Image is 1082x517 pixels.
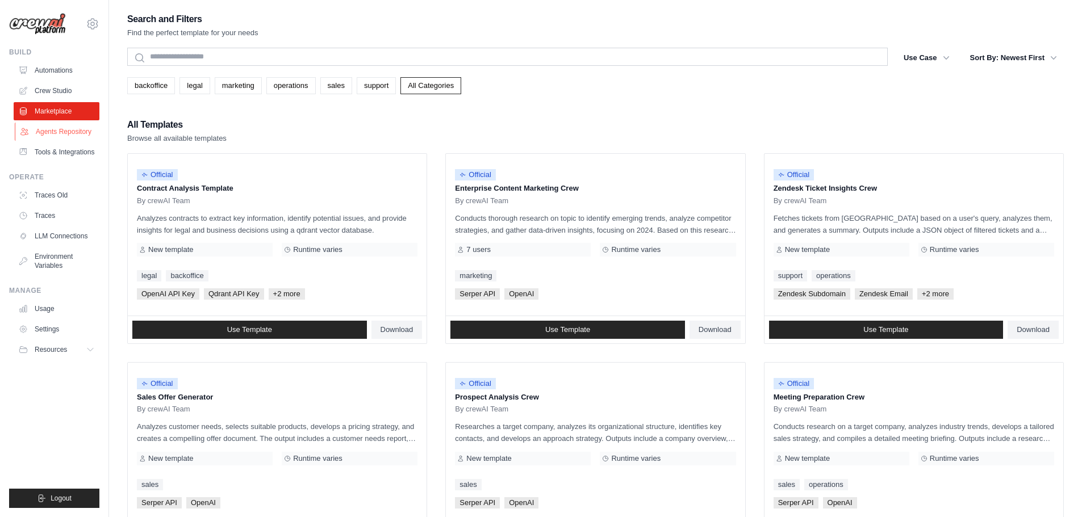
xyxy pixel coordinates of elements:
[137,405,190,414] span: By crewAI Team
[1008,321,1059,339] a: Download
[127,11,258,27] h2: Search and Filters
[179,77,210,94] a: legal
[132,321,367,339] a: Use Template
[14,61,99,79] a: Automations
[917,288,954,300] span: +2 more
[774,196,827,205] span: By crewAI Team
[137,183,417,194] p: Contract Analysis Template
[269,288,305,300] span: +2 more
[774,497,818,508] span: Serper API
[137,196,190,205] span: By crewAI Team
[293,454,342,463] span: Runtime varies
[455,212,736,236] p: Conducts thorough research on topic to identify emerging trends, analyze competitor strategies, a...
[14,143,99,161] a: Tools & Integrations
[14,300,99,318] a: Usage
[785,245,830,254] span: New template
[127,27,258,39] p: Find the perfect template for your needs
[785,454,830,463] span: New template
[455,270,496,281] a: marketing
[14,82,99,100] a: Crew Studio
[812,270,855,281] a: operations
[14,247,99,275] a: Environment Variables
[611,245,661,254] span: Runtime varies
[127,77,175,94] a: backoffice
[611,454,661,463] span: Runtime varies
[455,288,500,300] span: Serper API
[14,207,99,225] a: Traces
[127,133,227,144] p: Browse all available templates
[897,48,956,68] button: Use Case
[455,392,736,403] p: Prospect Analysis Crew
[1017,325,1050,334] span: Download
[148,245,193,254] span: New template
[127,117,227,133] h2: All Templates
[774,212,1054,236] p: Fetches tickets from [GEOGRAPHIC_DATA] based on a user's query, analyzes them, and generates a su...
[14,102,99,120] a: Marketplace
[400,77,461,94] a: All Categories
[699,325,732,334] span: Download
[166,270,208,281] a: backoffice
[14,341,99,359] button: Resources
[137,169,178,180] span: Official
[504,497,538,508] span: OpenAI
[137,288,199,300] span: OpenAI API Key
[466,245,491,254] span: 7 users
[774,479,800,490] a: sales
[137,497,182,508] span: Serper API
[774,288,850,300] span: Zendesk Subdomain
[769,321,1004,339] a: Use Template
[450,321,685,339] a: Use Template
[15,123,101,141] a: Agents Repository
[137,479,163,490] a: sales
[930,454,979,463] span: Runtime varies
[774,183,1054,194] p: Zendesk Ticket Insights Crew
[51,494,72,503] span: Logout
[855,288,913,300] span: Zendesk Email
[9,286,99,295] div: Manage
[9,489,99,508] button: Logout
[774,378,814,389] span: Official
[863,325,908,334] span: Use Template
[14,227,99,245] a: LLM Connections
[455,421,736,444] p: Researches a target company, analyzes its organizational structure, identifies key contacts, and ...
[455,497,500,508] span: Serper API
[137,378,178,389] span: Official
[545,325,590,334] span: Use Template
[137,392,417,403] p: Sales Offer Generator
[774,405,827,414] span: By crewAI Team
[455,405,508,414] span: By crewAI Team
[14,186,99,204] a: Traces Old
[774,392,1054,403] p: Meeting Preparation Crew
[504,288,538,300] span: OpenAI
[320,77,352,94] a: sales
[137,212,417,236] p: Analyzes contracts to extract key information, identify potential issues, and provide insights fo...
[930,245,979,254] span: Runtime varies
[9,13,66,35] img: Logo
[186,497,220,508] span: OpenAI
[455,169,496,180] span: Official
[148,454,193,463] span: New template
[357,77,396,94] a: support
[9,173,99,182] div: Operate
[204,288,264,300] span: Qdrant API Key
[455,183,736,194] p: Enterprise Content Marketing Crew
[455,196,508,205] span: By crewAI Team
[455,378,496,389] span: Official
[381,325,413,334] span: Download
[774,270,807,281] a: support
[774,169,814,180] span: Official
[227,325,272,334] span: Use Template
[690,321,741,339] a: Download
[266,77,316,94] a: operations
[774,421,1054,444] p: Conducts research on a target company, analyzes industry trends, develops a tailored sales strate...
[9,48,99,57] div: Build
[137,270,161,281] a: legal
[466,454,511,463] span: New template
[455,479,481,490] a: sales
[35,345,67,354] span: Resources
[14,320,99,338] a: Settings
[804,479,848,490] a: operations
[371,321,423,339] a: Download
[137,421,417,444] p: Analyzes customer needs, selects suitable products, develops a pricing strategy, and creates a co...
[293,245,342,254] span: Runtime varies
